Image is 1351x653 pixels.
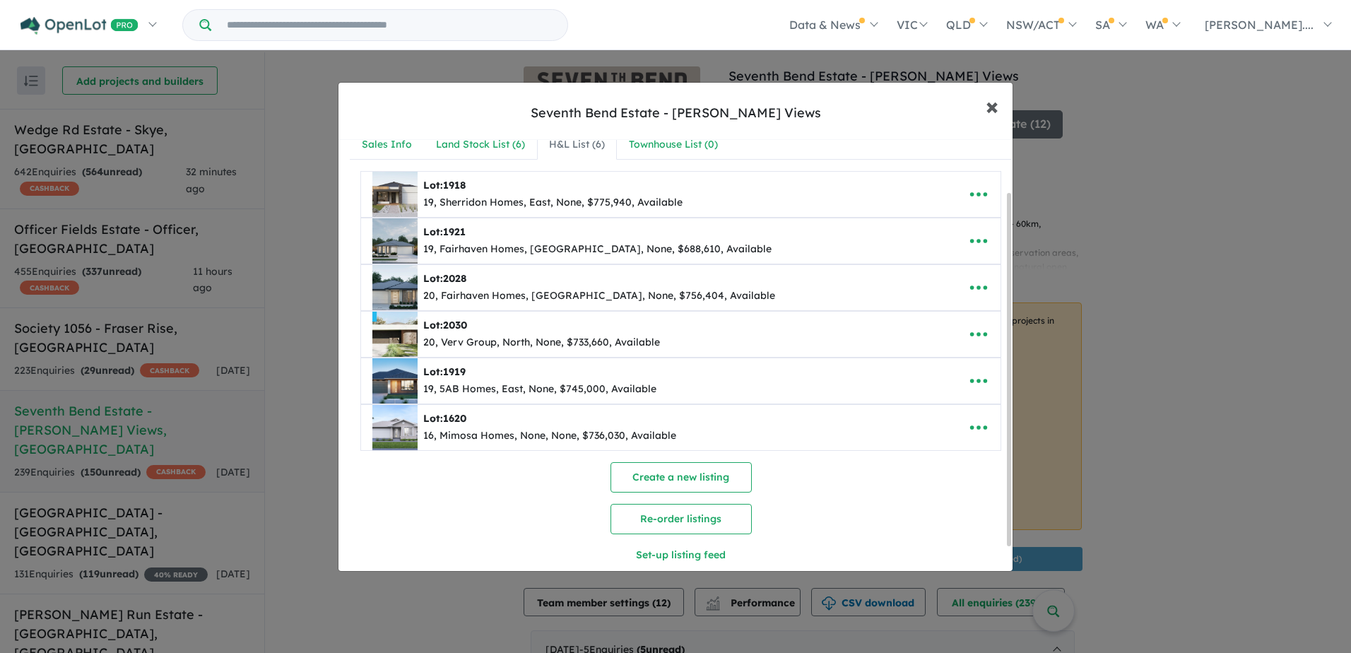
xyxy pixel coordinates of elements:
[20,17,138,35] img: Openlot PRO Logo White
[521,540,842,570] button: Set-up listing feed
[986,90,998,121] span: ×
[423,225,466,238] b: Lot:
[372,172,418,217] img: Seventh%20Bend%20Estate%20-%20Weir%20Views%20-%20Lot%201918___1743998819.jpg
[531,104,821,122] div: Seventh Bend Estate - [PERSON_NAME] Views
[423,272,466,285] b: Lot:
[372,218,418,264] img: Seventh%20Bend%20Estate%20-%20Weir%20Views%20-%20Lot%201921___1751499680.jpg
[423,288,775,305] div: 20, Fairhaven Homes, [GEOGRAPHIC_DATA], None, $756,404, Available
[423,428,676,445] div: 16, Mimosa Homes, None, None, $736,030, Available
[372,405,418,450] img: Seventh%20Bend%20Estate%20-%20Weir%20Views%20-%20Lot%201620___1756083689.jpeg
[423,381,656,398] div: 19, 5AB Homes, East, None, $745,000, Available
[372,265,418,310] img: Seventh%20Bend%20Estate%20-%20Weir%20Views%20-%20Lot%202028___1751500086.jpg
[436,136,525,153] div: Land Stock List ( 6 )
[443,272,466,285] span: 2028
[423,241,772,258] div: 19, Fairhaven Homes, [GEOGRAPHIC_DATA], None, $688,610, Available
[1205,18,1314,32] span: [PERSON_NAME]....
[443,225,466,238] span: 1921
[423,179,466,192] b: Lot:
[372,312,418,357] img: Seventh%20Bend%20Estate%20-%20Weir%20Views%20-%20Lot%202030___1751500278.jpg
[362,136,412,153] div: Sales Info
[372,358,418,404] img: Seventh%20Bend%20Estate%20-%20Weir%20Views%20-%20Lot%201919___1754010342.webp
[423,334,660,351] div: 20, Verv Group, North, None, $733,660, Available
[610,462,752,493] button: Create a new listing
[443,319,467,331] span: 2030
[443,179,466,192] span: 1918
[214,10,565,40] input: Try estate name, suburb, builder or developer
[423,194,683,211] div: 19, Sherridon Homes, East, None, $775,940, Available
[443,412,466,425] span: 1620
[423,319,467,331] b: Lot:
[549,136,605,153] div: H&L List ( 6 )
[443,365,466,378] span: 1919
[610,504,752,534] button: Re-order listings
[423,365,466,378] b: Lot:
[423,412,466,425] b: Lot:
[629,136,718,153] div: Townhouse List ( 0 )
